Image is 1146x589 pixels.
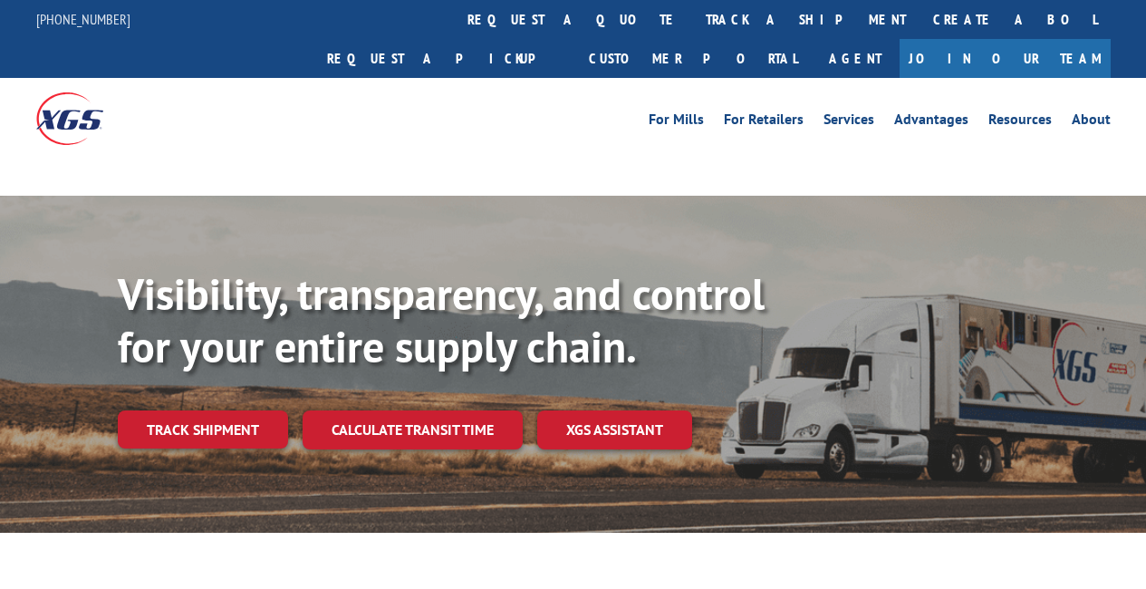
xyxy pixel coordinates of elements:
a: For Mills [649,112,704,132]
a: Request a pickup [313,39,575,78]
a: XGS ASSISTANT [537,410,692,449]
a: Advantages [894,112,968,132]
b: Visibility, transparency, and control for your entire supply chain. [118,266,765,374]
a: [PHONE_NUMBER] [36,10,130,28]
a: Services [823,112,874,132]
a: For Retailers [724,112,804,132]
a: Customer Portal [575,39,811,78]
a: Calculate transit time [303,410,523,449]
a: Track shipment [118,410,288,449]
a: Resources [988,112,1052,132]
a: Agent [811,39,900,78]
a: Join Our Team [900,39,1111,78]
a: About [1072,112,1111,132]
